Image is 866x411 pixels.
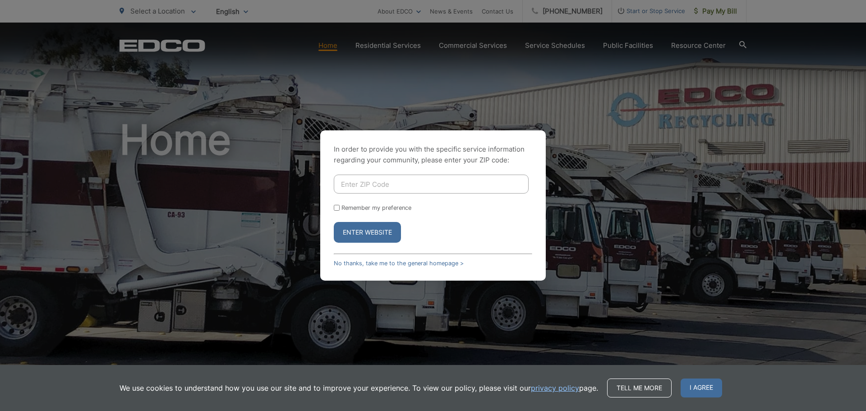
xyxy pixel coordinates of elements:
[334,222,401,243] button: Enter Website
[334,144,532,166] p: In order to provide you with the specific service information regarding your community, please en...
[334,260,464,267] a: No thanks, take me to the general homepage >
[341,204,411,211] label: Remember my preference
[334,175,529,194] input: Enter ZIP Code
[681,379,722,397] span: I agree
[531,383,579,393] a: privacy policy
[607,379,672,397] a: Tell me more
[120,383,598,393] p: We use cookies to understand how you use our site and to improve your experience. To view our pol...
